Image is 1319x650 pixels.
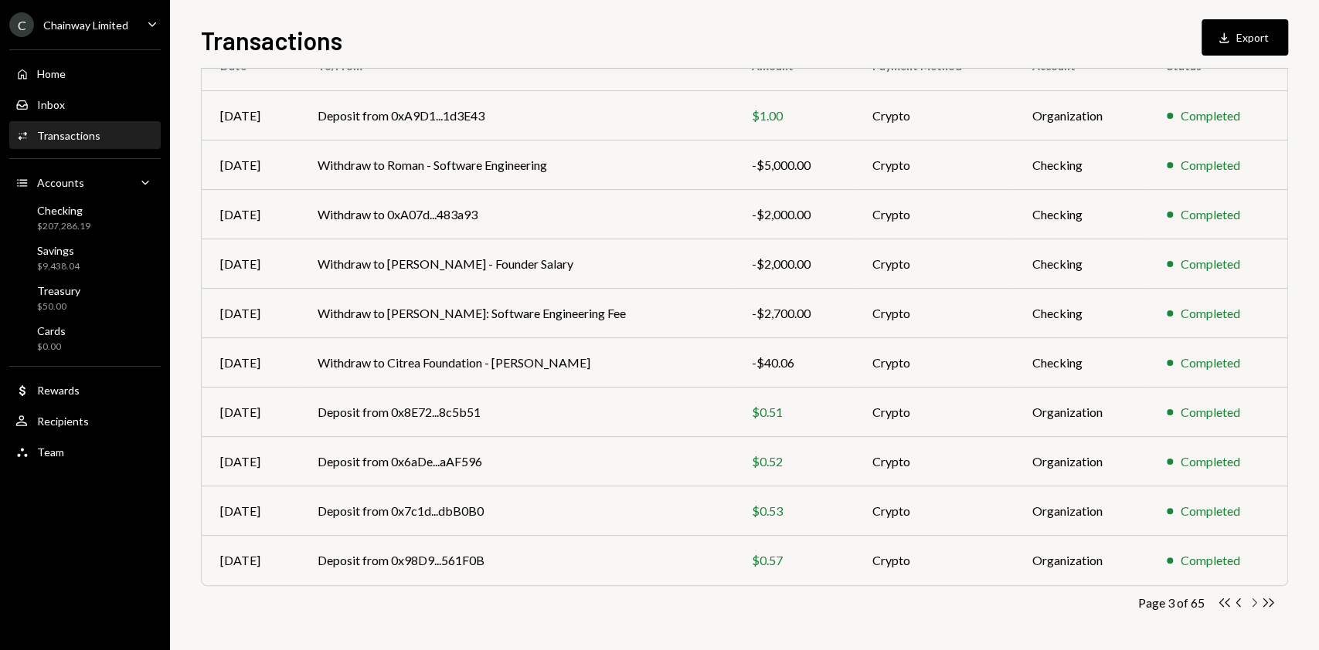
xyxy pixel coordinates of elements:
div: Savings [37,244,80,257]
td: Crypto [854,289,1013,338]
td: Crypto [854,190,1013,239]
td: Deposit from 0x6aDe...aAF596 [299,437,733,486]
div: $0.57 [752,551,835,570]
td: Checking [1013,338,1148,388]
div: $50.00 [37,300,80,313]
div: Chainway Limited [43,19,128,32]
div: [DATE] [220,107,280,125]
div: Page 3 of 65 [1138,595,1205,610]
div: Inbox [37,98,65,111]
div: Home [37,67,66,80]
h1: Transactions [201,25,342,56]
a: Treasury$50.00 [9,279,161,317]
div: $207,286.19 [37,220,90,233]
td: Organization [1013,536,1148,585]
div: Completed [1181,156,1240,174]
td: Checking [1013,289,1148,338]
div: Rewards [37,384,80,397]
div: Completed [1181,452,1240,471]
td: Withdraw to 0xA07d...483a93 [299,190,733,239]
div: Completed [1181,502,1240,520]
td: Organization [1013,388,1148,437]
td: Checking [1013,239,1148,289]
div: Team [37,445,64,459]
div: -$2,000.00 [752,205,835,224]
td: Crypto [854,437,1013,486]
div: $0.52 [752,452,835,471]
div: $0.53 [752,502,835,520]
td: Organization [1013,486,1148,536]
td: Crypto [854,486,1013,536]
div: [DATE] [220,551,280,570]
a: Savings$9,438.04 [9,239,161,276]
td: Organization [1013,91,1148,140]
td: Deposit from 0xA9D1...1d3E43 [299,91,733,140]
div: [DATE] [220,205,280,224]
div: $0.51 [752,403,835,421]
div: $0.00 [37,340,66,354]
a: Home [9,59,161,87]
div: Completed [1181,403,1240,421]
div: [DATE] [220,452,280,471]
a: Cards$0.00 [9,320,161,357]
button: Export [1202,19,1288,56]
td: Withdraw to Roman - Software Engineering [299,140,733,190]
td: Checking [1013,190,1148,239]
div: Completed [1181,354,1240,372]
td: Withdraw to [PERSON_NAME]: Software Engineering Fee [299,289,733,338]
td: Crypto [854,140,1013,190]
a: Checking$207,286.19 [9,199,161,236]
div: -$2,700.00 [752,304,835,323]
td: Crypto [854,536,1013,585]
div: Completed [1181,255,1240,273]
div: [DATE] [220,255,280,273]
td: Crypto [854,388,1013,437]
a: Accounts [9,168,161,196]
div: -$40.06 [752,354,835,372]
a: Transactions [9,121,161,149]
div: Completed [1181,107,1240,125]
a: Rewards [9,376,161,404]
div: Accounts [37,176,84,189]
a: Recipients [9,407,161,435]
div: Completed [1181,551,1240,570]
div: Treasury [37,284,80,297]
td: Crypto [854,338,1013,388]
td: Withdraw to [PERSON_NAME] - Founder Salary [299,239,733,289]
td: Deposit from 0x8E72...8c5b51 [299,388,733,437]
td: Checking [1013,140,1148,190]
a: Inbox [9,90,161,118]
td: Withdraw to Citrea Foundation - [PERSON_NAME] [299,338,733,388]
td: Crypto [854,91,1013,140]
div: [DATE] [220,354,280,372]
div: Checking [37,204,90,217]
div: $1.00 [752,107,835,125]
div: Transactions [37,129,100,142]
div: Completed [1181,205,1240,224]
td: Organization [1013,437,1148,486]
td: Deposit from 0x7c1d...dbB0B0 [299,486,733,536]
div: [DATE] [220,304,280,323]
div: -$5,000.00 [752,156,835,174]
td: Crypto [854,239,1013,289]
div: Recipients [37,415,89,428]
div: [DATE] [220,502,280,520]
div: Completed [1181,304,1240,323]
div: -$2,000.00 [752,255,835,273]
div: [DATE] [220,403,280,421]
div: Cards [37,324,66,337]
div: C [9,12,34,37]
div: $9,438.04 [37,260,80,273]
td: Deposit from 0x98D9...561F0B [299,536,733,585]
a: Team [9,438,161,465]
div: [DATE] [220,156,280,174]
